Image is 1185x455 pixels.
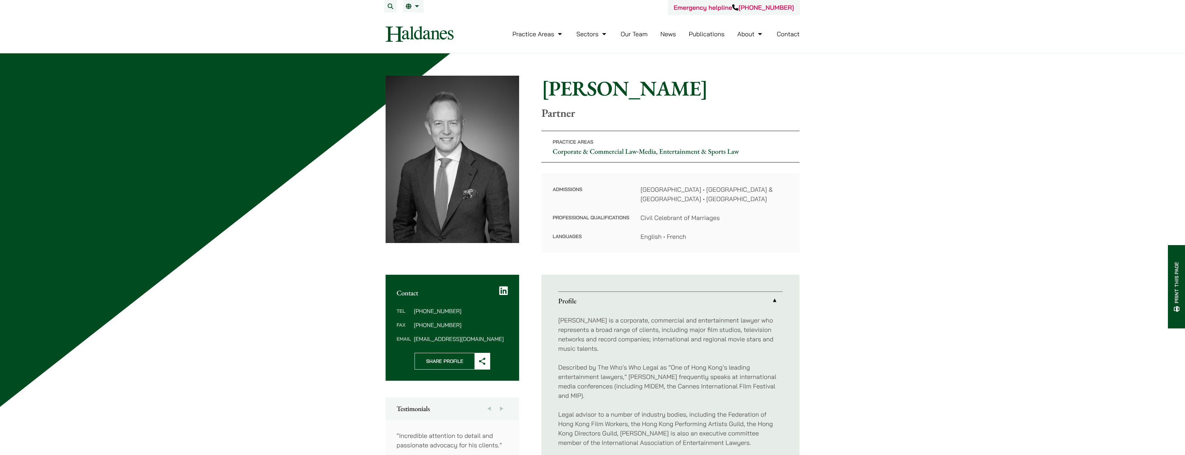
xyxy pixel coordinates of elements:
[640,232,788,241] dd: English • French
[397,404,508,413] h2: Testimonials
[621,30,647,38] a: Our Team
[541,76,799,101] h1: [PERSON_NAME]
[397,431,508,450] p: “Incredible attention to detail and passionate advocacy for his clients.”
[777,30,800,38] a: Contact
[495,397,508,420] button: Next
[386,26,454,42] img: Logo of Haldanes
[639,147,739,156] a: Media, Entertainment & Sports Law
[640,213,788,222] dd: Civil Celebrant of Marriages
[553,139,593,145] span: Practice Areas
[737,30,764,38] a: About
[674,3,794,12] a: Emergency helpline[PHONE_NUMBER]
[414,308,508,314] dd: [PHONE_NUMBER]
[397,289,508,297] h2: Contact
[576,30,608,38] a: Sectors
[541,131,799,162] p: •
[558,410,783,447] p: Legal advisor to a number of industry bodies, including the Federation of Hong Kong Film Workers,...
[640,185,788,204] dd: [GEOGRAPHIC_DATA] • [GEOGRAPHIC_DATA] & [GEOGRAPHIC_DATA] • [GEOGRAPHIC_DATA]
[558,363,783,400] p: Described by The Who’s Who Legal as “One of Hong Kong’s leading entertainment lawyers,” [PERSON_N...
[553,185,629,213] dt: Admissions
[397,336,411,342] dt: Email
[689,30,725,38] a: Publications
[397,308,411,322] dt: Tel
[558,316,783,353] p: [PERSON_NAME] is a corporate, commercial and entertainment lawyer who represents a broad range of...
[553,147,637,156] a: Corporate & Commercial Law
[499,286,508,296] a: LinkedIn
[406,3,421,9] a: EN
[415,353,490,370] button: Share Profile
[660,30,676,38] a: News
[414,322,508,328] dd: [PHONE_NUMBER]
[512,30,564,38] a: Practice Areas
[397,322,411,336] dt: Fax
[414,336,508,342] dd: [EMAIL_ADDRESS][DOMAIN_NAME]
[558,292,783,310] a: Profile
[415,353,474,369] span: Share Profile
[483,397,495,420] button: Previous
[553,232,629,241] dt: Languages
[541,106,799,120] p: Partner
[553,213,629,232] dt: Professional Qualifications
